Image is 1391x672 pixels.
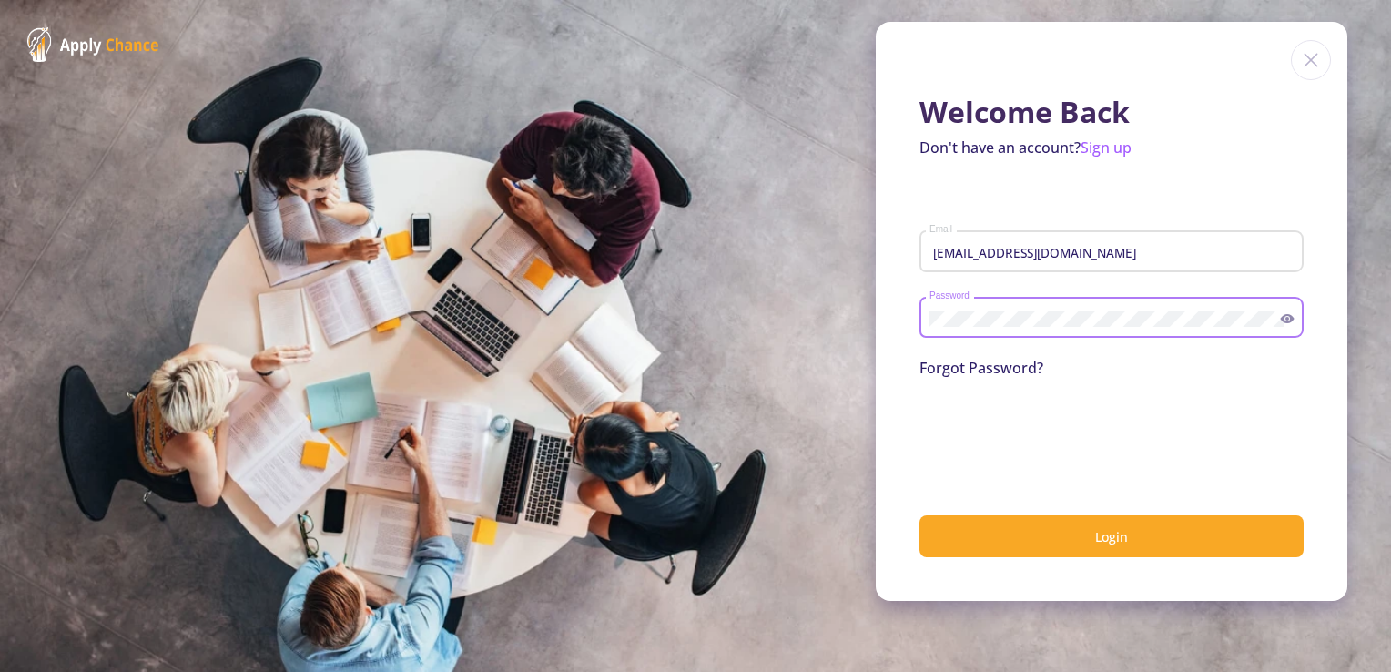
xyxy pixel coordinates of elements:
[1291,40,1331,80] img: close icon
[919,515,1304,558] button: Login
[1095,528,1128,545] span: Login
[919,137,1304,158] p: Don't have an account?
[919,95,1304,129] h1: Welcome Back
[919,401,1196,472] iframe: reCAPTCHA
[27,27,159,62] img: ApplyChance Logo
[1081,137,1132,158] a: Sign up
[919,358,1043,378] a: Forgot Password?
